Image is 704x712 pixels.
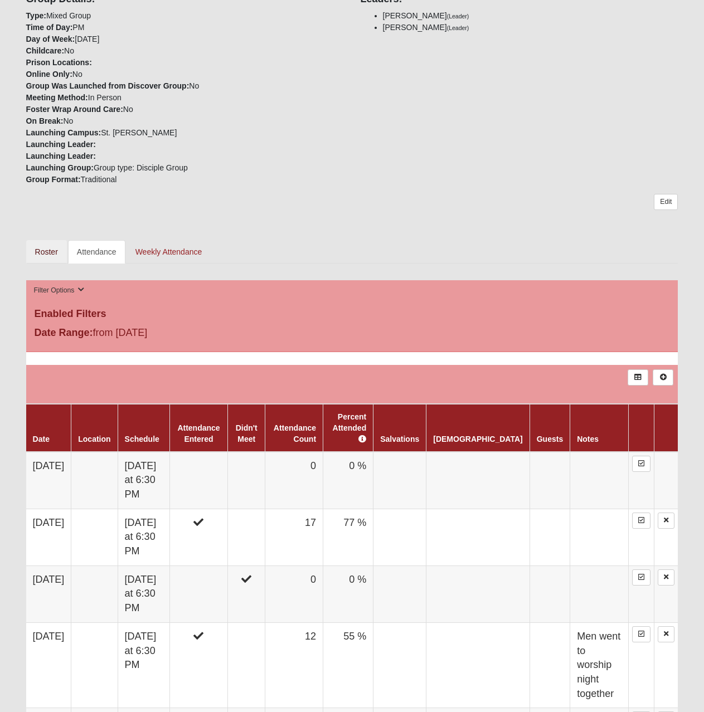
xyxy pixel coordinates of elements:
[265,565,323,622] td: 0
[26,622,71,708] td: [DATE]
[177,423,220,443] a: Attendance Entered
[26,240,67,264] a: Roster
[658,569,674,586] a: Delete
[26,23,73,32] strong: Time of Day:
[323,452,373,509] td: 0 %
[426,404,530,452] th: [DEMOGRAPHIC_DATA]
[78,435,110,443] a: Location
[127,240,211,264] a: Weekly Attendance
[118,565,169,622] td: [DATE] at 6:30 PM
[26,116,64,125] strong: On Break:
[26,46,64,55] strong: Childcare:
[26,35,75,43] strong: Day of Week:
[383,22,678,33] li: [PERSON_NAME]
[447,25,469,31] small: (Leader)
[373,404,426,452] th: Salvations
[26,152,96,160] strong: Launching Leader:
[118,452,169,509] td: [DATE] at 6:30 PM
[577,435,599,443] a: Notes
[35,325,93,340] label: Date Range:
[383,10,678,22] li: [PERSON_NAME]
[26,81,190,90] strong: Group Was Launched from Discover Group:
[323,565,373,622] td: 0 %
[628,369,648,386] a: Export to Excel
[26,509,71,565] td: [DATE]
[265,452,323,509] td: 0
[125,435,159,443] a: Schedule
[333,412,367,443] a: Percent Attended
[274,423,316,443] a: Attendance Count
[530,404,570,452] th: Guests
[447,13,469,19] small: (Leader)
[632,569,650,586] a: Enter Attendance
[31,285,88,296] button: Filter Options
[26,128,101,137] strong: Launching Campus:
[26,105,123,114] strong: Foster Wrap Around Care:
[26,11,46,20] strong: Type:
[35,308,670,320] h4: Enabled Filters
[68,240,125,264] a: Attendance
[118,622,169,708] td: [DATE] at 6:30 PM
[33,435,50,443] a: Date
[26,140,96,149] strong: Launching Leader:
[265,622,323,708] td: 12
[26,163,94,172] strong: Launching Group:
[570,622,629,708] td: Men went to worship night together
[26,70,72,79] strong: Online Only:
[658,626,674,642] a: Delete
[26,452,71,509] td: [DATE]
[118,509,169,565] td: [DATE] at 6:30 PM
[323,622,373,708] td: 55 %
[653,369,673,386] a: Alt+N
[654,194,678,210] a: Edit
[632,456,650,472] a: Enter Attendance
[632,513,650,529] a: Enter Attendance
[26,93,88,102] strong: Meeting Method:
[323,509,373,565] td: 77 %
[26,565,71,622] td: [DATE]
[26,58,92,67] strong: Prison Locations:
[236,423,258,443] a: Didn't Meet
[632,626,650,642] a: Enter Attendance
[265,509,323,565] td: 17
[658,513,674,529] a: Delete
[26,325,244,343] div: from [DATE]
[26,175,81,184] strong: Group Format:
